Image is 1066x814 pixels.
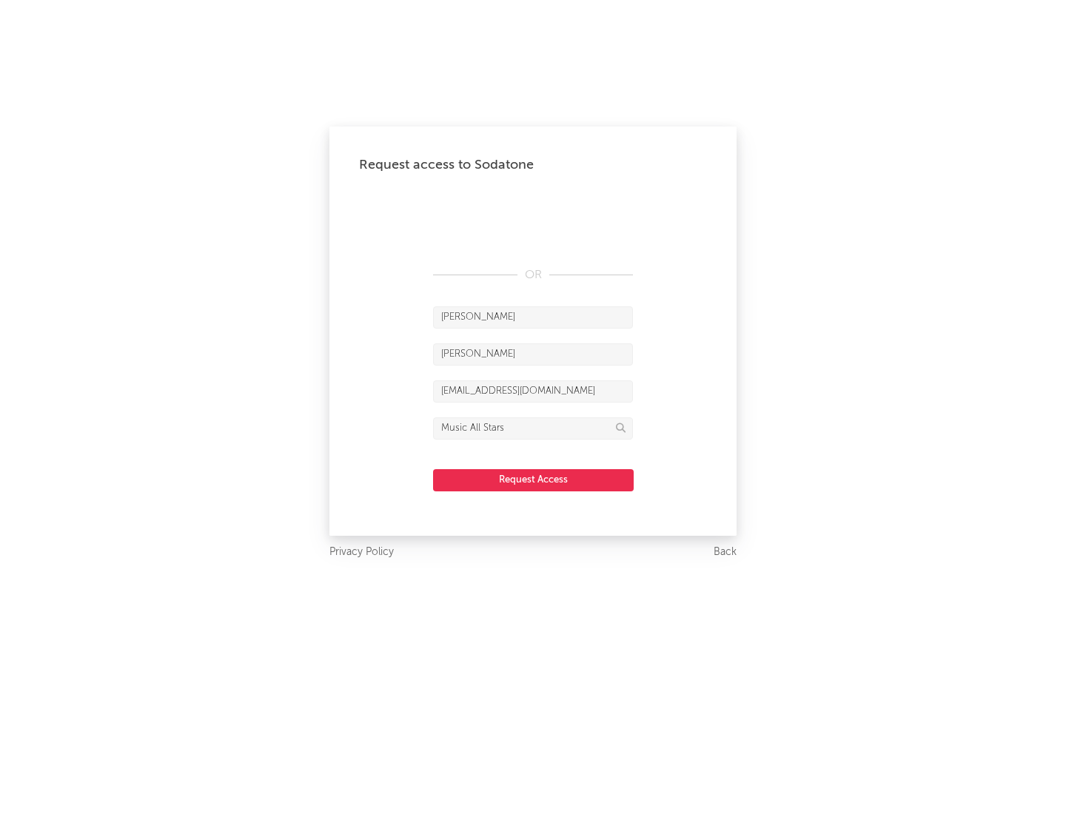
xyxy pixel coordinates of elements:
button: Request Access [433,469,634,491]
input: First Name [433,306,633,329]
input: Division [433,417,633,440]
input: Last Name [433,343,633,366]
a: Back [714,543,737,562]
div: OR [433,266,633,284]
a: Privacy Policy [329,543,394,562]
input: Email [433,380,633,403]
div: Request access to Sodatone [359,156,707,174]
